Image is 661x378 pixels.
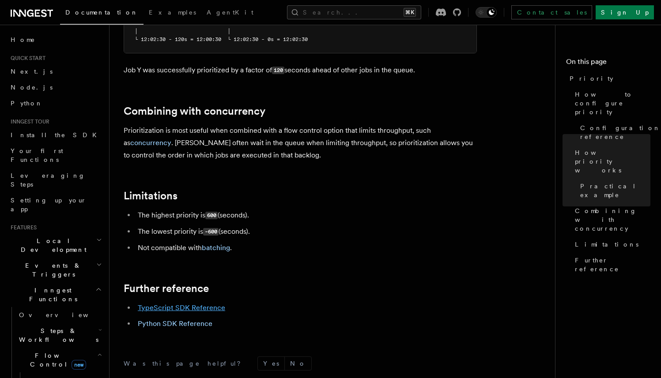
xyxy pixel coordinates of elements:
a: Node.js [7,79,104,95]
span: Next.js [11,68,53,75]
p: Was this page helpful? [124,359,247,368]
span: Steps & Workflows [15,326,98,344]
a: Home [7,32,104,48]
kbd: ⌘K [404,8,416,17]
a: TypeScript SDK Reference [138,303,225,312]
li: The lowest priority is (seconds). [135,225,477,238]
button: Search...⌘K [287,5,421,19]
span: Setting up your app [11,197,87,213]
a: Configuration reference [577,120,650,145]
button: Inngest Functions [7,282,104,307]
a: Install the SDK [7,127,104,143]
span: └ 12:02:30 - 120s = 12:00:30 └ 12:02:30 - 0s = 12:02:30 [135,36,308,42]
a: Limitations [124,190,178,202]
span: new [72,360,86,370]
a: Sign Up [596,5,654,19]
code: 120 [272,67,284,74]
a: Documentation [60,3,144,25]
h4: On this page [566,56,650,71]
span: How priority works [575,148,650,175]
a: Combining with concurrency [571,203,650,236]
span: How to configure priority [575,90,650,116]
span: Install the SDK [11,131,102,138]
a: Leveraging Steps [7,168,104,192]
button: No [285,357,311,370]
button: Steps & Workflows [15,323,104,348]
a: Practical example [577,178,650,203]
span: Configuration reference [580,124,661,141]
button: Yes [258,357,284,370]
code: -600 [203,228,219,236]
span: Further reference [575,256,650,273]
span: Flow Control [15,351,97,369]
a: Python [7,95,104,111]
span: Documentation [65,9,138,16]
li: The highest priority is (seconds). [135,209,477,222]
span: │ │ [135,28,230,34]
a: Next.js [7,64,104,79]
a: Priority [566,71,650,86]
span: Combining with concurrency [575,206,650,233]
span: Limitations [575,240,638,249]
span: Practical example [580,182,650,199]
span: Inngest Functions [7,286,95,303]
span: Examples [149,9,196,16]
a: How priority works [571,145,650,178]
button: Toggle dark mode [476,7,497,18]
a: Limitations [571,236,650,252]
p: Job Y was successfully prioritized by a factor of seconds ahead of other jobs in the queue. [124,64,477,77]
span: Features [7,224,37,231]
a: Your first Functions [7,143,104,168]
span: Overview [19,311,110,318]
span: AgentKit [207,9,253,16]
a: Overview [15,307,104,323]
a: Further reference [124,282,209,295]
code: 600 [205,212,218,219]
button: Flow Controlnew [15,348,104,372]
a: Contact sales [511,5,592,19]
a: concurrency [130,138,171,147]
span: Python [11,100,43,107]
span: Priority [570,74,613,83]
button: Events & Triggers [7,258,104,282]
span: Quick start [7,55,45,62]
span: Leveraging Steps [11,172,85,188]
span: Events & Triggers [7,261,96,279]
a: batching [202,243,230,252]
a: How to configure priority [571,86,650,120]
span: Local Development [7,236,96,254]
span: Your first Functions [11,147,63,163]
a: Setting up your app [7,192,104,217]
li: Not compatible with . [135,242,477,254]
a: Examples [144,3,201,24]
a: Further reference [571,252,650,277]
span: Node.js [11,84,53,91]
p: Prioritization is most useful when combined with a flow control option that limits throughput, su... [124,124,477,161]
a: Python SDK Reference [138,319,212,328]
span: Home [11,35,35,44]
a: AgentKit [201,3,259,24]
button: Local Development [7,233,104,258]
span: Inngest tour [7,118,49,125]
a: Combining with concurrency [124,105,265,117]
